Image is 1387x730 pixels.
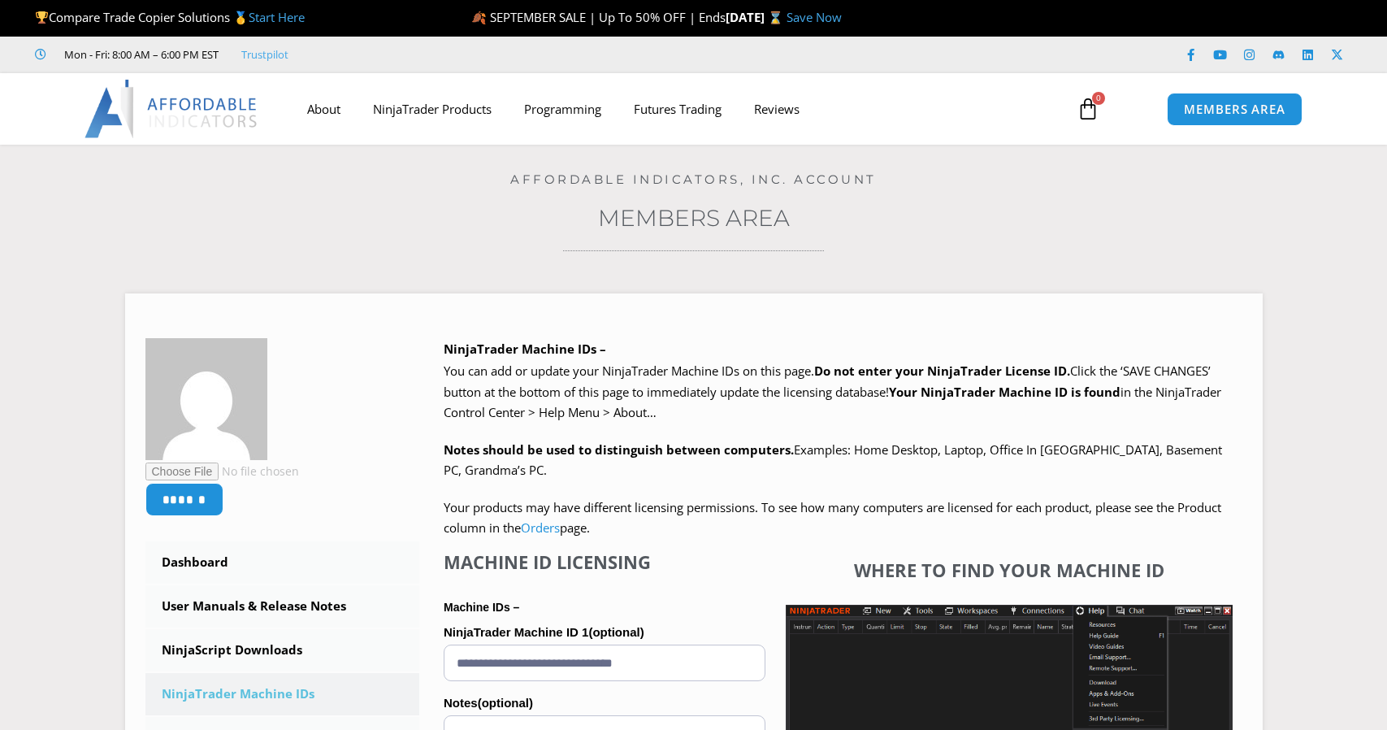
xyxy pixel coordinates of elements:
h4: Where to find your Machine ID [786,559,1233,580]
a: 0 [1052,85,1124,133]
span: MEMBERS AREA [1184,103,1285,115]
strong: [DATE] ⌛ [726,9,787,25]
img: 🏆 [36,11,48,24]
strong: Your NinjaTrader Machine ID is found [889,384,1120,400]
b: NinjaTrader Machine IDs – [444,341,606,357]
span: (optional) [478,696,533,710]
a: NinjaTrader Products [357,90,508,128]
a: Dashboard [145,541,420,584]
a: Affordable Indicators, Inc. Account [510,172,877,187]
label: Notes [444,691,765,715]
span: (optional) [588,625,644,639]
a: Members Area [598,204,790,232]
a: Futures Trading [618,90,738,128]
a: Start Here [249,9,305,25]
img: 5dca5329d1bfd7d3ba0c6080da0106d6f0feb64fc2f1020b19c2553f5df73777 [145,338,267,460]
nav: Menu [291,90,1058,128]
a: MEMBERS AREA [1167,93,1302,126]
a: Reviews [738,90,816,128]
span: 0 [1092,92,1105,105]
a: NinjaScript Downloads [145,629,420,671]
a: About [291,90,357,128]
span: Examples: Home Desktop, Laptop, Office In [GEOGRAPHIC_DATA], Basement PC, Grandma’s PC. [444,441,1222,479]
a: NinjaTrader Machine IDs [145,673,420,715]
span: You can add or update your NinjaTrader Machine IDs on this page. [444,363,814,379]
a: User Manuals & Release Notes [145,585,420,628]
span: Click the ‘SAVE CHANGES’ button at the bottom of this page to immediately update the licensing da... [444,363,1221,420]
span: Your products may have different licensing permissions. To see how many computers are licensed fo... [444,499,1221,537]
span: Mon - Fri: 8:00 AM – 6:00 PM EST [60,45,219,64]
strong: Machine IDs – [444,601,519,614]
a: Trustpilot [241,45,288,64]
span: Compare Trade Copier Solutions 🥇 [35,9,305,25]
h4: Machine ID Licensing [444,551,765,572]
a: Programming [508,90,618,128]
a: Orders [521,519,560,536]
img: LogoAI | Affordable Indicators – NinjaTrader [85,80,259,138]
b: Do not enter your NinjaTrader License ID. [814,363,1070,379]
span: 🍂 SEPTEMBER SALE | Up To 50% OFF | Ends [471,9,726,25]
label: NinjaTrader Machine ID 1 [444,620,765,645]
strong: Notes should be used to distinguish between computers. [444,441,794,458]
a: Save Now [787,9,842,25]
